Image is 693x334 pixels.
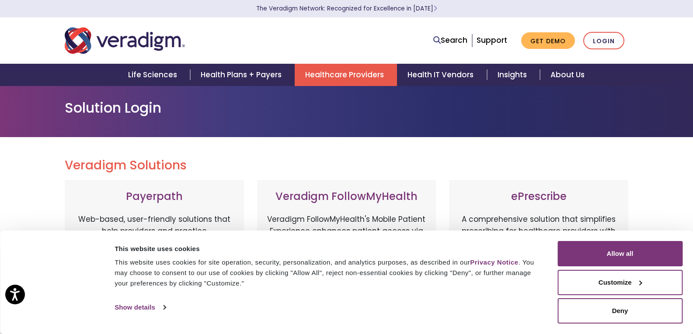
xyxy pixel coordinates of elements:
[470,258,518,266] a: Privacy Notice
[397,64,487,86] a: Health IT Vendors
[557,270,683,295] button: Customize
[118,64,190,86] a: Life Sciences
[540,64,595,86] a: About Us
[583,32,624,50] a: Login
[557,241,683,266] button: Allow all
[115,301,165,314] a: Show details
[65,26,185,55] img: Veradigm logo
[295,64,397,86] a: Healthcare Providers
[477,35,507,45] a: Support
[190,64,295,86] a: Health Plans + Payers
[73,213,235,305] p: Web-based, user-friendly solutions that help providers and practice administrators enhance revenu...
[73,190,235,203] h3: Payerpath
[115,244,538,254] div: This website uses cookies
[487,64,540,86] a: Insights
[521,32,575,49] a: Get Demo
[266,190,428,203] h3: Veradigm FollowMyHealth
[433,34,467,46] a: Search
[557,298,683,324] button: Deny
[458,213,620,305] p: A comprehensive solution that simplifies prescribing for healthcare providers with features like ...
[65,100,629,116] h1: Solution Login
[433,4,437,13] span: Learn More
[65,158,629,173] h2: Veradigm Solutions
[115,257,538,289] div: This website uses cookies for site operation, security, personalization, and analytics purposes, ...
[266,213,428,296] p: Veradigm FollowMyHealth's Mobile Patient Experience enhances patient access via mobile devices, o...
[458,190,620,203] h3: ePrescribe
[256,4,437,13] a: The Veradigm Network: Recognized for Excellence in [DATE]Learn More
